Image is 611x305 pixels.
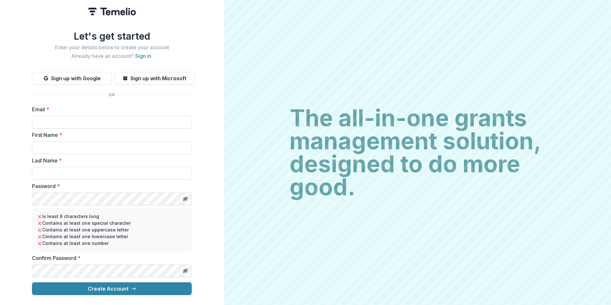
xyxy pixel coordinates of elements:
[37,213,187,220] li: Is least 8 characters long
[32,72,112,85] button: Sign up with Google
[180,194,190,204] button: Toggle password visibility
[32,157,188,164] label: Last Name
[32,44,192,51] h2: Enter your details below to create your account
[37,220,187,226] li: Contains at least one special character
[180,266,190,276] button: Toggle password visibility
[135,53,151,59] a: Sign in
[114,72,194,85] button: Sign up with Microsoft
[32,106,188,113] label: Email
[37,233,187,240] li: Contains at least one lowercase letter
[32,30,192,42] h1: Let's get started
[32,182,188,190] label: Password
[32,53,192,59] h2: Already have an account? .
[32,254,188,262] label: Confirm Password
[32,131,188,139] label: First Name
[32,282,192,295] button: Create Account
[37,240,187,246] li: Contains at least one number
[88,8,136,15] img: Temelio
[37,226,187,233] li: Contains at least one uppercase letter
